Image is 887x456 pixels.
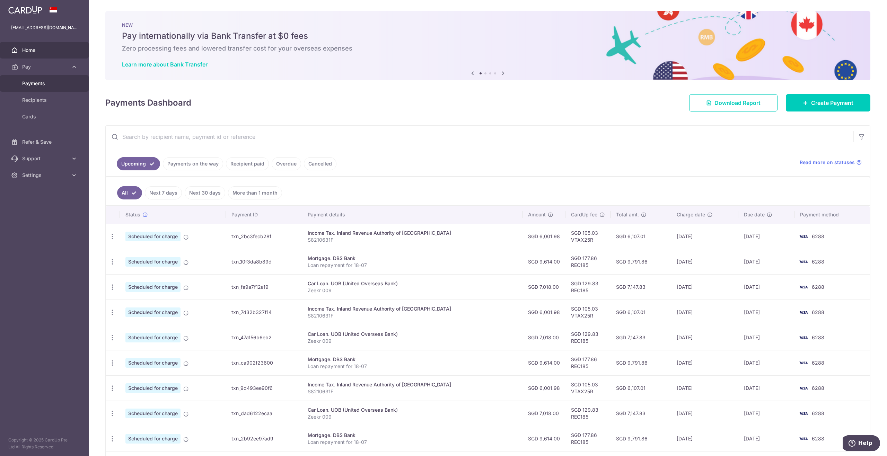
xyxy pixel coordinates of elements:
td: SGD 7,147.83 [611,401,671,426]
span: 6288 [812,334,824,340]
td: [DATE] [738,401,794,426]
td: [DATE] [671,350,738,375]
div: Income Tax. Inland Revenue Authority of [GEOGRAPHIC_DATA] [308,305,517,312]
span: Scheduled for charge [125,383,181,393]
td: txn_9d493ee90f6 [226,375,302,401]
span: Scheduled for charge [125,232,181,241]
img: Bank Card [797,232,810,241]
td: SGD 7,018.00 [522,325,565,350]
a: All [117,186,142,199]
a: Next 30 days [185,186,225,199]
td: [DATE] [671,299,738,325]
h4: Payments Dashboard [105,97,191,109]
td: SGD 6,001.98 [522,224,565,249]
span: Amount [528,211,546,218]
td: [DATE] [738,274,794,299]
span: Help [16,5,30,11]
span: Charge date [677,211,705,218]
td: [DATE] [671,401,738,426]
td: [DATE] [671,224,738,249]
span: Total amt. [616,211,639,218]
div: Car Loan. UOB (United Overseas Bank) [308,280,517,287]
span: Create Payment [811,99,853,107]
td: SGD 7,147.83 [611,274,671,299]
td: SGD 129.83 REC185 [565,274,611,299]
span: CardUp fee [571,211,597,218]
td: SGD 105.03 VTAX25R [565,224,611,249]
p: S8210631F [308,312,517,319]
img: Bank transfer banner [105,11,870,80]
img: Bank Card [797,283,810,291]
span: Scheduled for charge [125,282,181,292]
td: [DATE] [671,249,738,274]
p: [EMAIL_ADDRESS][DOMAIN_NAME] [11,24,78,31]
a: Payments on the way [163,157,223,170]
td: SGD 6,107.01 [611,224,671,249]
span: 6288 [812,233,824,239]
iframe: Opens a widget where you can find more information [843,435,880,453]
td: SGD 9,614.00 [522,350,565,375]
a: Recipient paid [226,157,269,170]
td: SGD 7,147.83 [611,325,671,350]
a: Read more on statuses [800,159,862,166]
span: Support [22,155,68,162]
td: txn_2b92ee97ad9 [226,426,302,451]
div: Income Tax. Inland Revenue Authority of [GEOGRAPHIC_DATA] [308,230,517,236]
td: SGD 129.83 REC185 [565,325,611,350]
td: SGD 6,001.98 [522,375,565,401]
img: Bank Card [797,409,810,418]
td: SGD 6,107.01 [611,375,671,401]
a: Overdue [272,157,301,170]
td: txn_ca902f23600 [226,350,302,375]
div: Mortgage. DBS Bank [308,255,517,262]
td: txn_7d32b327f14 [226,299,302,325]
td: txn_dad6122ecaa [226,401,302,426]
input: Search by recipient name, payment id or reference [106,126,853,148]
td: txn_2bc3fecb28f [226,224,302,249]
span: 6288 [812,360,824,366]
td: SGD 9,791.86 [611,249,671,274]
span: 6288 [812,309,824,315]
td: txn_fa9a7f12a19 [226,274,302,299]
td: SGD 9,791.86 [611,350,671,375]
span: Scheduled for charge [125,333,181,342]
span: Read more on statuses [800,159,855,166]
span: Scheduled for charge [125,358,181,368]
span: Home [22,47,68,54]
span: Pay [22,63,68,70]
th: Payment ID [226,206,302,224]
td: SGD 177.86 REC185 [565,249,611,274]
div: Mortgage. DBS Bank [308,432,517,439]
td: [DATE] [671,375,738,401]
p: Zeekr 009 [308,287,517,294]
span: 6288 [812,410,824,416]
span: Scheduled for charge [125,307,181,317]
h5: Pay internationally via Bank Transfer at $0 fees [122,30,854,42]
td: SGD 9,614.00 [522,249,565,274]
th: Payment method [794,206,870,224]
img: CardUp [8,6,42,14]
td: [DATE] [738,426,794,451]
td: SGD 105.03 VTAX25R [565,299,611,325]
span: Cards [22,113,68,120]
td: SGD 177.86 REC185 [565,426,611,451]
td: SGD 7,018.00 [522,401,565,426]
td: [DATE] [671,325,738,350]
td: SGD 6,107.01 [611,299,671,325]
a: Create Payment [786,94,870,111]
th: Payment details [302,206,522,224]
a: Learn more about Bank Transfer [122,61,208,68]
td: [DATE] [671,426,738,451]
span: Status [125,211,140,218]
td: SGD 9,614.00 [522,426,565,451]
span: 6288 [812,259,824,265]
td: SGD 9,791.86 [611,426,671,451]
p: Zeekr 009 [308,413,517,420]
span: Due date [744,211,765,218]
td: SGD 105.03 VTAX25R [565,375,611,401]
img: Bank Card [797,384,810,392]
div: Mortgage. DBS Bank [308,356,517,363]
img: Bank Card [797,333,810,342]
img: Bank Card [797,258,810,266]
td: SGD 129.83 REC185 [565,401,611,426]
